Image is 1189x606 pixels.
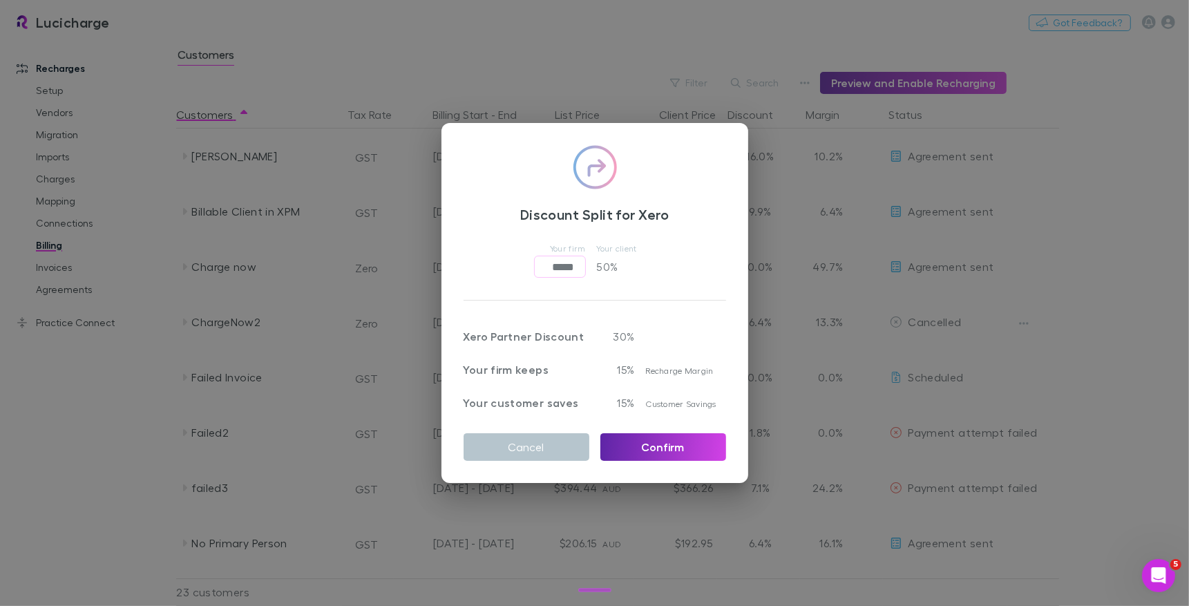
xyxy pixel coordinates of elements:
p: Xero Partner Discount [464,328,589,345]
img: checkmark [573,145,617,189]
span: 5 [1170,559,1181,570]
span: Your firm [550,243,585,254]
p: Your firm keeps [464,361,589,378]
h3: Discount Split for Xero [464,206,726,222]
p: Your customer saves [464,395,589,411]
p: 15% [600,361,635,378]
p: 15% [600,395,635,411]
iframe: Intercom live chat [1142,559,1175,592]
span: Your client [597,243,637,254]
p: 50 % [597,256,652,278]
p: 30 % [600,328,635,345]
button: Cancel [464,433,589,461]
button: Confirm [600,433,726,461]
span: Customer Savings [646,399,716,409]
span: Recharge Margin [646,366,714,376]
